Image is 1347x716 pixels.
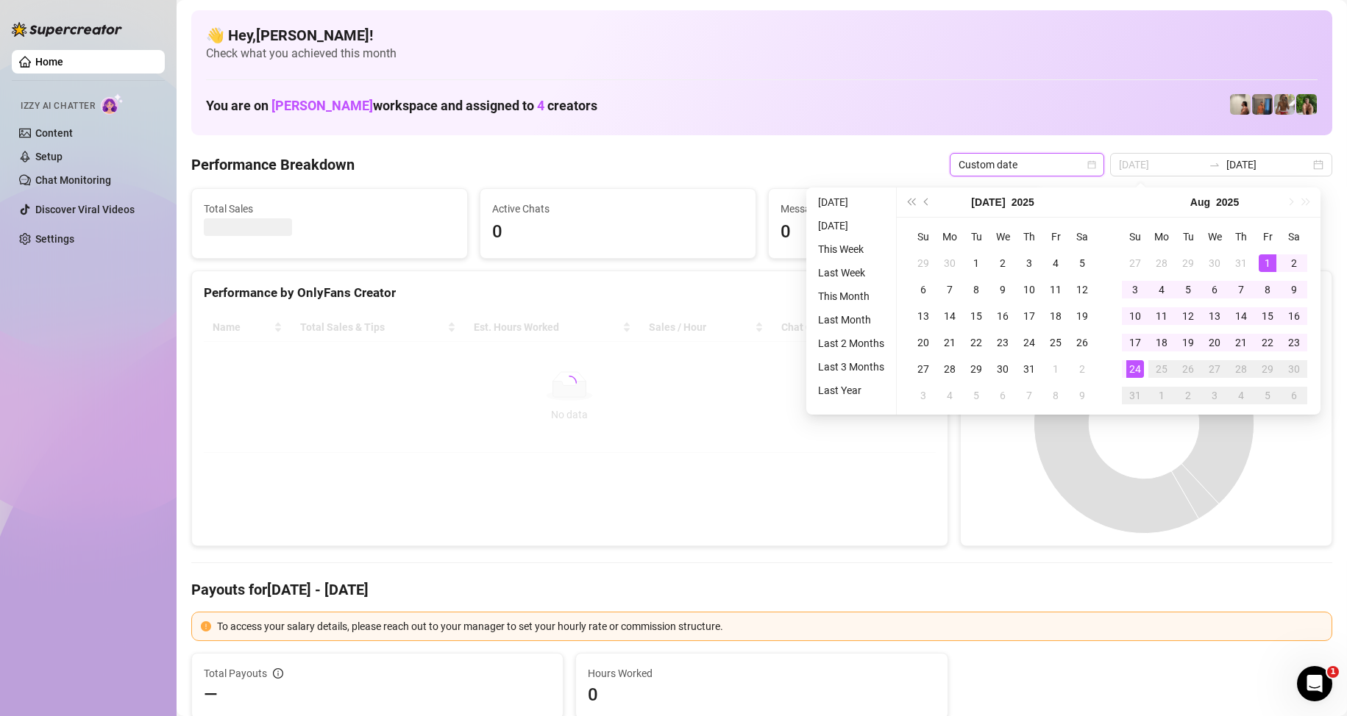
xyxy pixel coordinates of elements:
div: 23 [994,334,1012,351]
td: 2025-08-24 [1122,356,1148,382]
div: 27 [1206,360,1223,378]
li: This Week [812,240,890,258]
div: 4 [1153,281,1170,298]
div: 29 [967,360,985,378]
div: 31 [1126,387,1144,404]
div: 15 [1259,307,1276,325]
div: 12 [1179,307,1197,325]
div: 20 [1206,334,1223,351]
td: 2025-07-09 [989,276,1016,303]
td: 2025-07-25 [1042,329,1069,356]
div: 14 [1232,307,1250,325]
span: swap-right [1209,159,1220,171]
div: 30 [1206,254,1223,272]
th: Mo [1148,223,1175,250]
td: 2025-07-28 [1148,250,1175,276]
div: To access your salary details, please reach out to your manager to set your hourly rate or commis... [217,618,1323,634]
div: 22 [1259,334,1276,351]
div: 27 [1126,254,1144,272]
td: 2025-08-30 [1281,356,1307,382]
div: 9 [994,281,1012,298]
td: 2025-07-27 [910,356,936,382]
span: Izzy AI Chatter [21,99,95,113]
span: Custom date [959,154,1095,176]
td: 2025-08-14 [1228,303,1254,329]
div: 25 [1047,334,1065,351]
th: Su [1122,223,1148,250]
td: 2025-08-06 [1201,276,1228,303]
td: 2025-07-20 [910,329,936,356]
span: 4 [537,98,544,113]
td: 2025-08-11 [1148,303,1175,329]
div: 16 [1285,307,1303,325]
span: exclamation-circle [201,621,211,631]
button: Choose a year [1012,187,1034,217]
div: 1 [967,254,985,272]
button: Last year (Control + left) [903,187,919,217]
div: 12 [1073,281,1091,298]
span: Total Sales [204,201,455,217]
td: 2025-07-15 [963,303,989,329]
li: Last Month [812,311,890,329]
a: Settings [35,233,74,245]
span: loading [561,374,578,392]
a: Chat Monitoring [35,174,111,186]
td: 2025-07-03 [1016,250,1042,276]
span: — [204,683,218,706]
td: 2025-07-30 [989,356,1016,382]
div: 6 [914,281,932,298]
div: 14 [941,307,959,325]
td: 2025-07-10 [1016,276,1042,303]
div: 29 [1259,360,1276,378]
div: 6 [1285,387,1303,404]
td: 2025-08-03 [1122,276,1148,303]
button: Previous month (PageUp) [919,187,935,217]
td: 2025-07-24 [1016,329,1042,356]
th: Mo [936,223,963,250]
span: 0 [588,683,935,706]
div: 26 [1073,334,1091,351]
div: 27 [914,360,932,378]
td: 2025-08-08 [1042,382,1069,409]
input: End date [1226,157,1310,173]
td: 2025-08-12 [1175,303,1201,329]
th: Tu [963,223,989,250]
img: AI Chatter [101,93,124,115]
td: 2025-07-31 [1016,356,1042,382]
div: 20 [914,334,932,351]
td: 2025-08-02 [1069,356,1095,382]
li: Last Week [812,264,890,282]
div: 3 [1020,254,1038,272]
td: 2025-08-04 [1148,276,1175,303]
span: [PERSON_NAME] [271,98,373,113]
th: Tu [1175,223,1201,250]
td: 2025-07-14 [936,303,963,329]
div: 16 [994,307,1012,325]
div: 5 [1179,281,1197,298]
div: 3 [1206,387,1223,404]
img: logo-BBDzfeDw.svg [12,22,122,37]
td: 2025-07-08 [963,276,989,303]
td: 2025-08-25 [1148,356,1175,382]
td: 2025-08-22 [1254,329,1281,356]
div: 30 [994,360,1012,378]
div: 10 [1020,281,1038,298]
td: 2025-09-04 [1228,382,1254,409]
div: 17 [1020,307,1038,325]
td: 2025-08-15 [1254,303,1281,329]
th: Fr [1254,223,1281,250]
td: 2025-07-17 [1016,303,1042,329]
li: [DATE] [812,193,890,211]
div: 6 [994,387,1012,404]
span: Check what you achieved this month [206,46,1318,62]
div: 7 [941,281,959,298]
div: 21 [1232,334,1250,351]
td: 2025-09-01 [1148,382,1175,409]
td: 2025-08-31 [1122,382,1148,409]
td: 2025-08-05 [1175,276,1201,303]
div: 1 [1153,387,1170,404]
td: 2025-07-26 [1069,329,1095,356]
div: 1 [1259,254,1276,272]
div: 3 [914,387,932,404]
td: 2025-09-06 [1281,382,1307,409]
